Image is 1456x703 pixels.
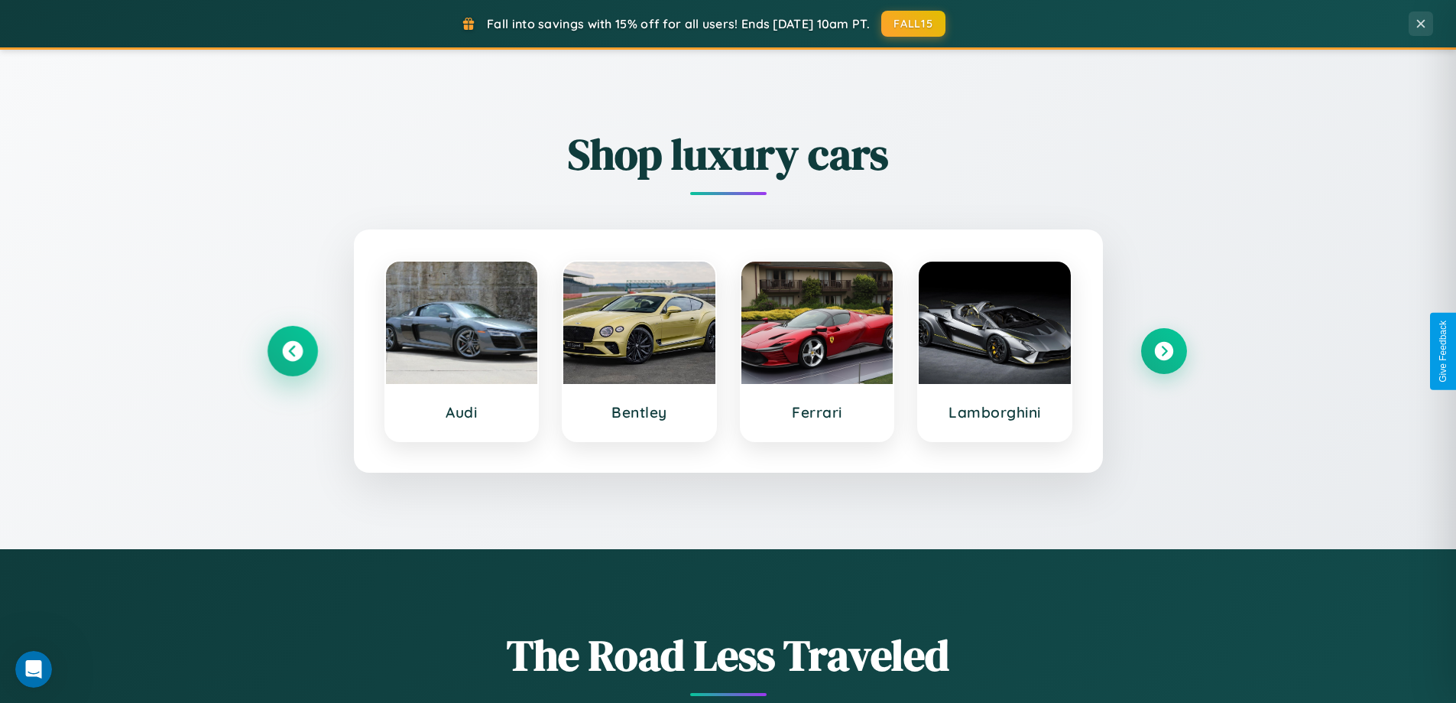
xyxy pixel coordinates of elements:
[934,403,1056,421] h3: Lamborghini
[487,16,870,31] span: Fall into savings with 15% off for all users! Ends [DATE] 10am PT.
[270,626,1187,685] h1: The Road Less Traveled
[270,125,1187,184] h2: Shop luxury cars
[757,403,878,421] h3: Ferrari
[15,651,52,688] iframe: Intercom live chat
[1438,321,1448,382] div: Give Feedback
[881,11,945,37] button: FALL15
[579,403,700,421] h3: Bentley
[401,403,523,421] h3: Audi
